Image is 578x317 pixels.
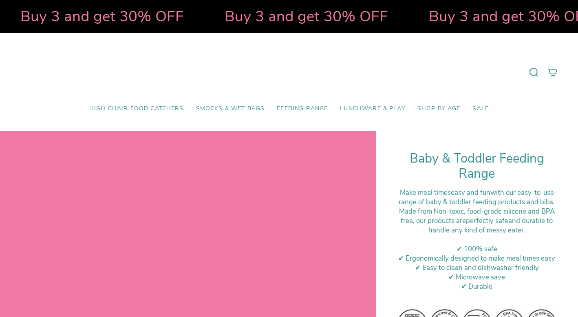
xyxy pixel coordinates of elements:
span: Shop by Age [417,105,461,112]
a: High Chair Food Catchers [83,99,190,118]
span: SALE [472,105,489,112]
span: Smocks & Wet Bags [196,105,265,112]
a: Lunchware & Play [334,99,411,118]
a: Mumma’s Little Helpers [219,45,360,99]
strong: Buy 3 and get 30% OFF [19,6,183,27]
span: High Chair Food Catchers [89,105,184,112]
strong: perfectly safe [466,216,508,225]
a: Feeding Range [271,99,334,118]
span: ade from Non-toxic, food-grade silicone and BPA free, our products are and durable to handle any ... [401,207,555,235]
div: ✔ Easy to clean and dishwasher friendly [396,263,558,272]
div: ✔ Ergonomically designed to make meal times easy [396,254,558,263]
a: SALE [466,99,495,118]
h1: Baby & Toddler Feeding Range [396,151,558,182]
a: Smocks & Wet Bags [190,99,271,118]
div: M [396,207,558,235]
div: Make meal times with our easy-to-use range of baby & toddler feeding products and bibs. [396,188,558,207]
div: ✔ Durable [396,282,558,291]
span: Feeding Range [277,105,328,112]
strong: Buy 3 and get 30% OFF [223,6,387,27]
strong: easy and fun [451,188,490,197]
span: ✔ Microwave save [448,272,505,282]
div: ✔ 100% safe [396,244,558,254]
span: Lunchware & Play [340,105,405,112]
a: Shop by Age [411,99,467,118]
